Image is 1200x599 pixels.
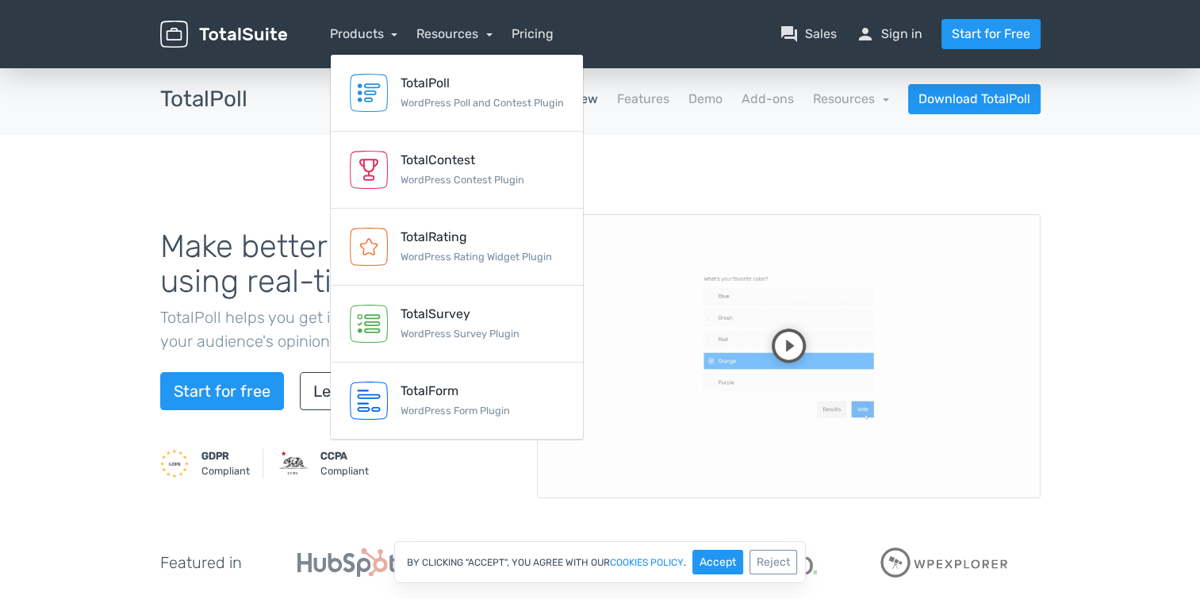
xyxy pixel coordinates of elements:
a: personSign in [856,25,922,44]
img: CCPA [279,449,308,478]
a: Learn more [300,372,411,410]
a: Features [617,90,669,109]
h1: Make better decisions, using real-time insights [160,229,513,299]
a: Start for free [160,372,284,410]
a: TotalRating WordPress Rating Widget Plugin [331,209,583,286]
a: TotalPoll WordPress Poll and Contest Plugin [331,55,583,132]
h3: TotalPoll [160,87,247,112]
small: Compliant [320,448,369,478]
div: TotalRating [401,228,552,247]
a: Products [330,26,398,41]
small: Compliant [201,448,250,478]
p: TotalPoll helps you get insights and understand your audience's opinions better using polls. [160,305,513,353]
img: TotalRating [350,228,388,266]
a: Download TotalPoll [908,84,1041,114]
img: TotalPoll [350,74,388,112]
a: TotalForm WordPress Form Plugin [331,363,583,440]
a: Start for Free [941,19,1041,49]
div: TotalContest [401,151,524,170]
a: Resources [416,26,493,41]
a: Demo [688,90,723,109]
button: Accept [692,550,743,574]
a: Resources [813,91,889,106]
a: Add-ons [742,90,794,109]
small: WordPress Rating Widget Plugin [401,251,552,263]
div: By clicking "Accept", you agree with our . [394,541,806,583]
span: question_answer [780,25,799,44]
a: cookies policy [610,558,684,567]
strong: GDPR [201,450,229,462]
strong: CCPA [320,450,347,462]
img: GDPR [160,449,189,478]
small: WordPress Survey Plugin [401,328,519,340]
div: TotalPoll [401,74,564,93]
a: TotalSurvey WordPress Survey Plugin [331,286,583,363]
img: TotalSurvey [350,305,388,343]
img: TotalForm [350,382,388,420]
small: WordPress Poll and Contest Plugin [401,97,564,109]
a: question_answerSales [780,25,837,44]
a: TotalContest WordPress Contest Plugin [331,132,583,209]
img: TotalContest [350,151,388,189]
img: TotalSuite for WordPress [160,21,287,48]
span: person [856,25,875,44]
button: Reject [750,550,797,574]
small: WordPress Contest Plugin [401,174,524,186]
div: TotalForm [401,382,510,401]
div: TotalSurvey [401,305,519,324]
small: WordPress Form Plugin [401,405,510,417]
a: Pricing [512,25,554,44]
